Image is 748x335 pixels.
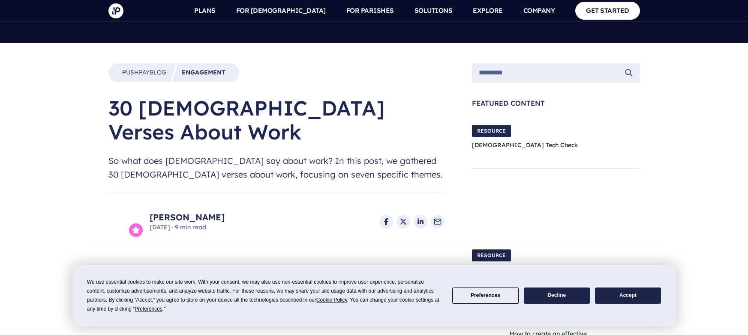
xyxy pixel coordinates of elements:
[472,100,640,107] span: Featured Content
[316,297,347,303] span: Cookie Policy
[122,68,150,76] span: Pushpay
[150,211,225,223] a: [PERSON_NAME]
[472,249,511,261] span: RESOURCE
[182,68,225,77] a: Engagement
[108,206,139,237] img: Sarah Long
[452,288,518,304] button: Preferences
[122,68,166,77] a: PushpayBlog
[524,288,590,304] button: Decline
[599,117,640,158] img: Church Tech Check Blog Hero Image
[397,215,410,228] a: Share on X
[108,154,445,181] span: So what does [DEMOGRAPHIC_DATA] say about work? In this post, we gathered 30 [DEMOGRAPHIC_DATA] v...
[575,2,640,19] a: GET STARTED
[72,265,676,326] div: Cookie Consent Prompt
[172,223,173,231] span: ·
[431,215,445,228] a: Share via Email
[472,141,578,149] a: [DEMOGRAPHIC_DATA] Tech Check
[108,96,445,144] h1: 30 [DEMOGRAPHIC_DATA] Verses About Work
[472,125,511,137] span: RESOURCE
[379,215,393,228] a: Share on Facebook
[150,223,225,232] span: [DATE] 9 min read
[135,306,162,312] span: Preferences
[414,215,427,228] a: Share on LinkedIn
[595,288,661,304] button: Accept
[87,278,442,314] div: We use essential cookies to make our site work. With your consent, we may also use non-essential ...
